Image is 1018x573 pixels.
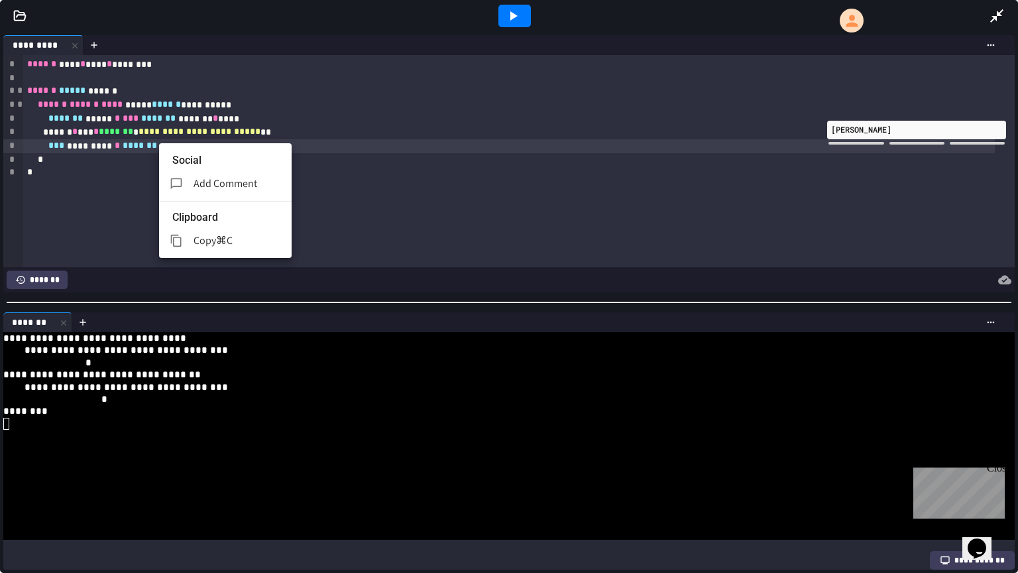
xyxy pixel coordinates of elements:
[172,207,292,228] li: Clipboard
[172,150,292,171] li: Social
[962,520,1005,560] iframe: chat widget
[826,5,867,36] div: My Account
[194,233,216,247] span: Copy
[831,123,1002,135] div: [PERSON_NAME]
[5,5,91,84] div: Chat with us now!Close
[194,176,257,190] span: Add Comment
[908,462,1005,519] iframe: chat widget
[216,233,233,249] p: ⌘C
